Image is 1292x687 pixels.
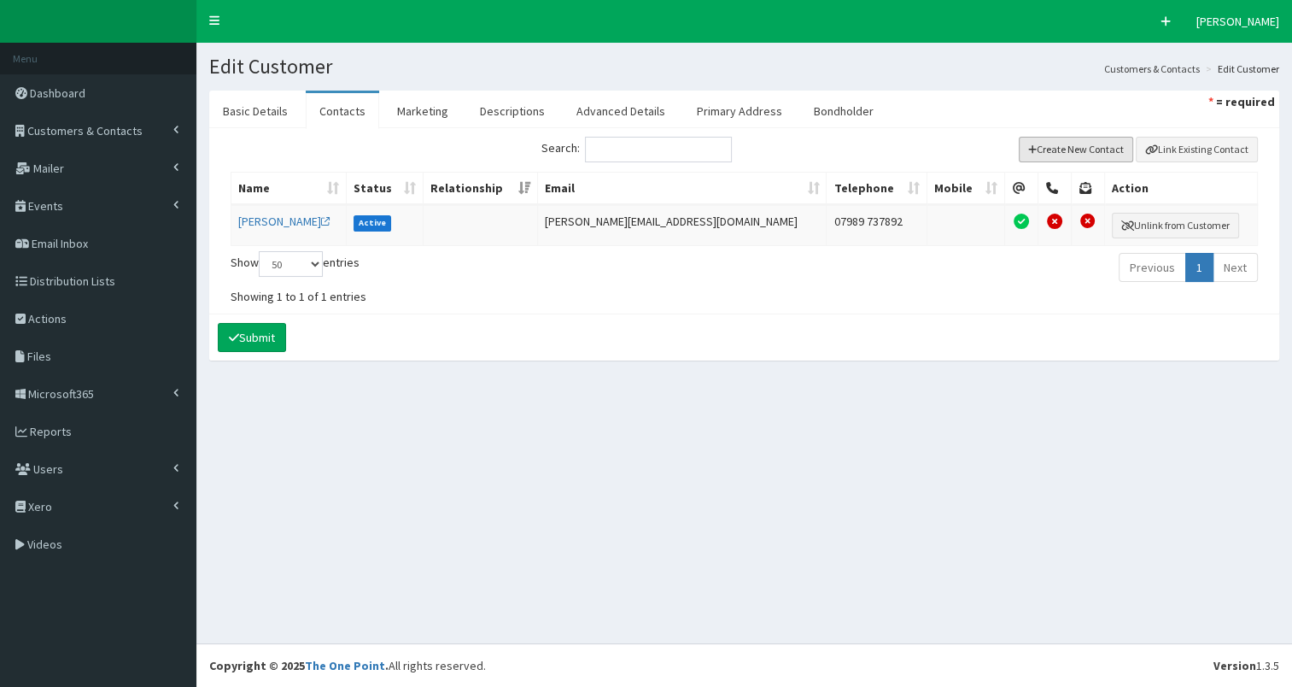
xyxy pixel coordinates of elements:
[1019,137,1134,162] button: Create New Contact
[238,214,330,229] a: [PERSON_NAME]
[1119,253,1186,282] a: Previous
[1213,658,1256,673] b: Version
[347,173,424,205] th: Status: activate to sort column ascending
[1201,62,1279,76] li: Edit Customer
[231,281,556,305] div: Showing 1 to 1 of 1 entries
[28,386,94,402] span: Microsoft365
[231,251,360,277] label: Show entries
[209,93,301,129] a: Basic Details
[538,173,827,205] th: Email: activate to sort column ascending
[1104,62,1200,76] a: Customers & Contacts
[306,93,379,129] a: Contacts
[827,173,927,205] th: Telephone: activate to sort column ascending
[1005,173,1038,205] th: Email Permission
[1213,657,1279,674] div: 1.3.5
[683,93,796,129] a: Primary Address
[1072,173,1105,205] th: Post Permission
[1105,173,1258,205] th: Action
[27,537,62,552] span: Videos
[354,215,392,231] label: Active
[209,658,389,673] strong: Copyright © 2025 .
[1213,253,1258,282] a: Next
[1112,213,1239,238] button: Unlink from Customer
[30,273,115,289] span: Distribution Lists
[33,461,63,477] span: Users
[32,236,88,251] span: Email Inbox
[563,93,679,129] a: Advanced Details
[1185,253,1213,282] a: 1
[1136,137,1258,162] button: Link Existing Contact
[1196,14,1279,29] span: [PERSON_NAME]
[541,137,732,162] label: Search:
[466,93,558,129] a: Descriptions
[538,205,827,245] td: [PERSON_NAME][EMAIL_ADDRESS][DOMAIN_NAME]
[424,173,538,205] th: Relationship: activate to sort column ascending
[218,323,286,352] button: Submit
[827,205,927,245] td: 07989 737892
[27,123,143,138] span: Customers & Contacts
[28,198,63,214] span: Events
[28,499,52,514] span: Xero
[800,93,887,129] a: Bondholder
[33,161,64,176] span: Mailer
[209,56,1279,78] h1: Edit Customer
[585,137,732,162] input: Search:
[1038,173,1072,205] th: Telephone Permission
[27,349,51,364] span: Files
[30,85,85,101] span: Dashboard
[305,658,385,673] a: The One Point
[927,173,1005,205] th: Mobile: activate to sort column ascending
[259,251,323,277] select: Showentries
[231,173,347,205] th: Name: activate to sort column ascending
[1216,94,1275,109] strong: = required
[383,93,462,129] a: Marketing
[196,643,1292,687] footer: All rights reserved.
[30,424,72,439] span: Reports
[28,311,67,326] span: Actions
